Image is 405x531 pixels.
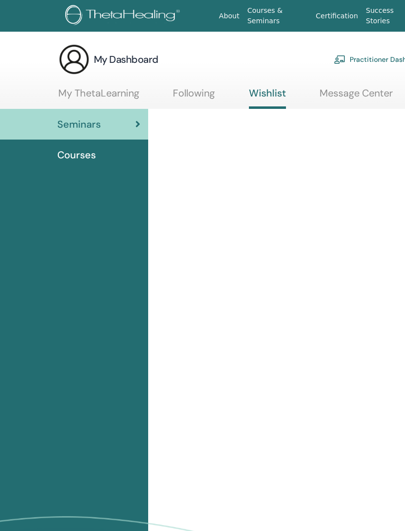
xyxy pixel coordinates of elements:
[215,7,243,25] a: About
[94,52,159,66] h3: My Dashboard
[57,117,101,132] span: Seminars
[57,147,96,162] span: Courses
[65,5,183,27] img: logo.png
[249,87,286,109] a: Wishlist
[243,1,312,30] a: Courses & Seminars
[173,87,215,106] a: Following
[312,7,362,25] a: Certification
[58,44,90,75] img: generic-user-icon.jpg
[58,87,139,106] a: My ThetaLearning
[334,55,346,64] img: chalkboard-teacher.svg
[320,87,393,106] a: Message Center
